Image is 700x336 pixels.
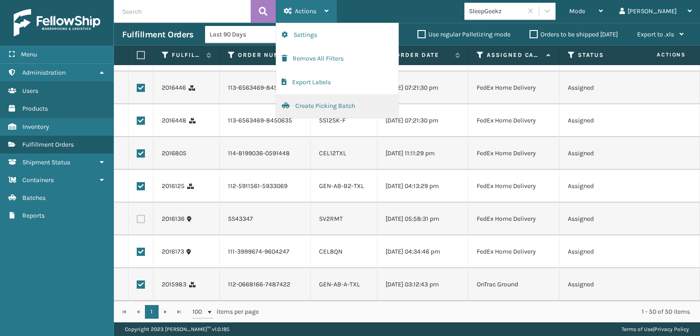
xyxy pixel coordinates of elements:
[145,305,159,319] a: 1
[487,51,542,59] label: Assigned Carrier Service
[22,141,74,148] span: Fulfillment Orders
[578,51,633,59] label: Status
[272,307,690,316] div: 1 - 50 of 50 items
[319,149,346,157] a: CEL12TXL
[377,170,468,203] td: [DATE] 04:13:29 pm
[377,71,468,104] td: [DATE] 07:21:30 pm
[560,170,651,203] td: Assigned
[377,268,468,301] td: [DATE] 03:12:43 pm
[162,116,186,125] a: 2016448
[468,137,560,170] td: FedEx Home Delivery
[192,305,259,319] span: items per page
[377,203,468,235] td: [DATE] 05:58:31 pm
[22,176,54,184] span: Containers
[162,83,186,92] a: 2016446
[125,322,230,336] p: Copyright 2023 [PERSON_NAME]™ v 1.0.185
[560,235,651,268] td: Assigned
[622,326,653,332] a: Terms of Use
[276,71,398,94] button: Export Labels
[220,268,311,301] td: 112-0668166-7487422
[377,137,468,170] td: [DATE] 11:11:29 pm
[637,31,674,38] span: Export to .xls
[560,203,651,235] td: Assigned
[530,31,618,38] label: Orders to be shipped [DATE]
[162,280,186,289] a: 2015983
[468,235,560,268] td: FedEx Home Delivery
[220,137,311,170] td: 114-8199036-0591448
[22,69,66,76] span: Administration
[276,94,398,118] button: Create Picking Batch
[276,23,398,47] button: Settings
[417,31,510,38] label: Use regular Palletizing mode
[21,51,37,58] span: Menu
[468,268,560,301] td: OnTrac Ground
[162,149,186,158] a: 2016805
[22,105,48,112] span: Products
[468,203,560,235] td: FedEx Home Delivery
[172,51,202,59] label: Fulfillment Order Id
[469,6,523,16] div: SleepGeekz
[22,194,46,202] span: Batches
[220,235,311,268] td: 111-3999674-9604247
[560,104,651,137] td: Assigned
[560,71,651,104] td: Assigned
[396,51,451,59] label: Order Date
[377,235,468,268] td: [DATE] 04:34:46 pm
[14,9,100,36] img: logo
[122,29,193,40] h3: Fulfillment Orders
[468,170,560,203] td: FedEx Home Delivery
[468,71,560,104] td: FedEx Home Delivery
[377,104,468,137] td: [DATE] 07:21:30 pm
[22,212,45,219] span: Reports
[569,7,585,15] span: Mode
[560,137,651,170] td: Assigned
[468,104,560,137] td: FedEx Home Delivery
[276,47,398,71] button: Remove All Filters
[295,7,316,15] span: Actions
[654,326,689,332] a: Privacy Policy
[319,248,343,255] a: CEL8QN
[162,247,184,256] a: 2016173
[220,170,311,203] td: 112-5911561-5933069
[220,104,311,137] td: 113-6563469-8450635
[319,215,343,223] a: SV2RMT
[622,322,689,336] div: |
[210,30,280,39] div: Last 90 Days
[22,123,49,131] span: Inventory
[162,182,185,191] a: 2016125
[319,182,364,190] a: GEN-AB-B2-TXL
[238,51,293,59] label: Order Number
[628,47,691,62] span: Actions
[22,158,70,166] span: Shipment Status
[192,307,206,316] span: 100
[22,87,38,95] span: Users
[319,280,360,288] a: GEN-AB-A-TXL
[319,117,345,124] a: SS12SK-F
[220,203,311,235] td: SS43347
[162,214,185,224] a: 2016136
[560,268,651,301] td: Assigned
[220,71,311,104] td: 113-6563469-8450635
